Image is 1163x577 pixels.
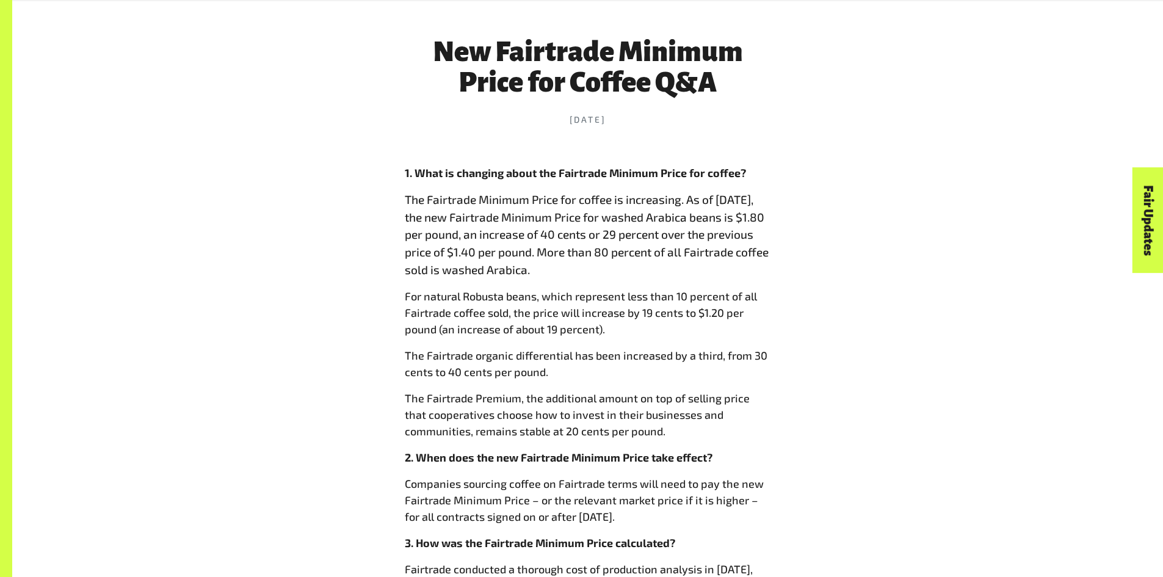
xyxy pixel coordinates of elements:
[405,37,771,98] h1: New Fairtrade Minimum Price for Coffee Q&A
[405,476,771,525] p: Companies sourcing coffee on Fairtrade terms will need to pay the new Fairtrade Minimum Price – o...
[405,113,771,126] time: [DATE]
[405,288,771,338] p: For natural Robusta beans, which represent less than 10 percent of all Fairtrade coffee sold, the...
[405,192,769,277] span: The Fairtrade Minimum Price for coffee is increasing. As of [DATE], the new Fairtrade Minimum Pri...
[405,451,712,464] strong: 2. When does the new Fairtrade Minimum Price take effect?
[405,166,746,180] strong: 1. What is changing about the Fairtrade Minimum Price for coffee?
[405,347,771,380] p: The Fairtrade organic differential has been increased by a third, from 30 cents to 40 cents per p...
[405,390,771,440] p: The Fairtrade Premium, the additional amount on top of selling price that cooperatives choose how...
[405,536,675,550] strong: 3. How was the Fairtrade Minimum Price calculated?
